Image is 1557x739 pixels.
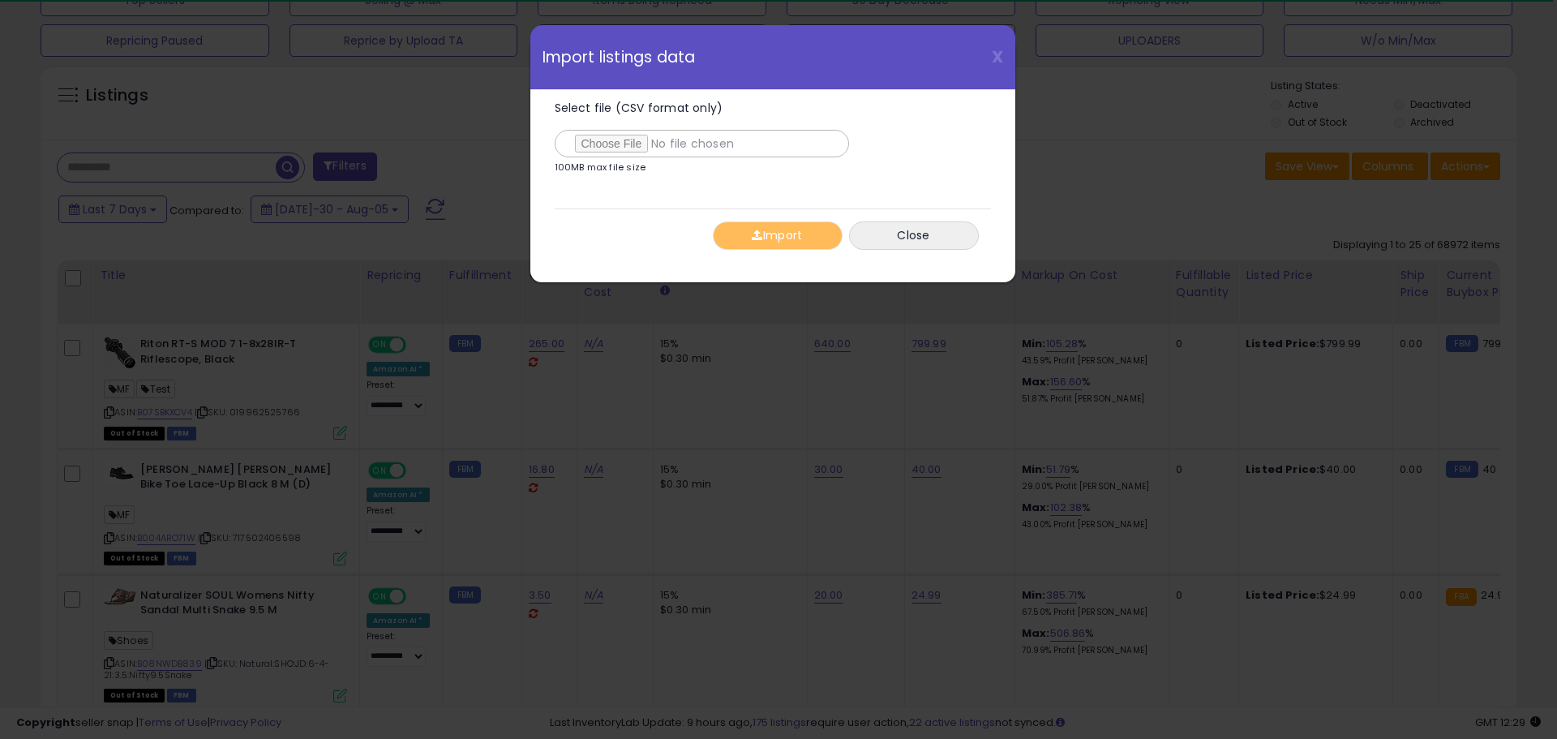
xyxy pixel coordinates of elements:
[992,45,1003,68] span: X
[713,221,843,250] button: Import
[555,100,723,116] span: Select file (CSV format only)
[555,163,646,172] p: 100MB max file size
[849,221,979,250] button: Close
[543,49,696,65] span: Import listings data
